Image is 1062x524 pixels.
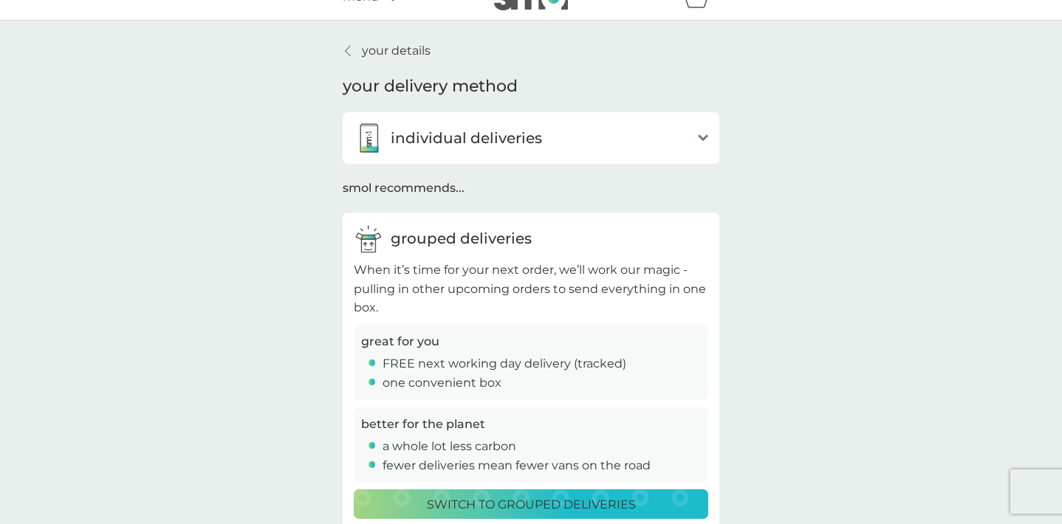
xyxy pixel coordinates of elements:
[383,456,651,475] p: fewer deliveries mean fewer vans on the road
[361,332,439,351] p: great for you
[343,41,431,61] a: your details
[391,126,542,150] p: individual deliveries
[383,437,516,456] p: a whole lot less carbon
[361,415,485,434] p: better for the planet
[427,495,636,514] p: Switch to grouped deliveries
[362,41,431,61] p: your details
[391,227,532,250] p: grouped deliveries
[383,354,626,373] p: FREE next working day delivery (tracked)
[354,489,708,519] button: Switch to grouped deliveries
[343,179,465,198] p: smol recommends...
[383,373,501,393] p: one convenient box
[343,75,518,98] h1: your delivery method
[354,261,708,317] p: When it’s time for your next order, we’ll work our magic - pulling in other upcoming orders to se...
